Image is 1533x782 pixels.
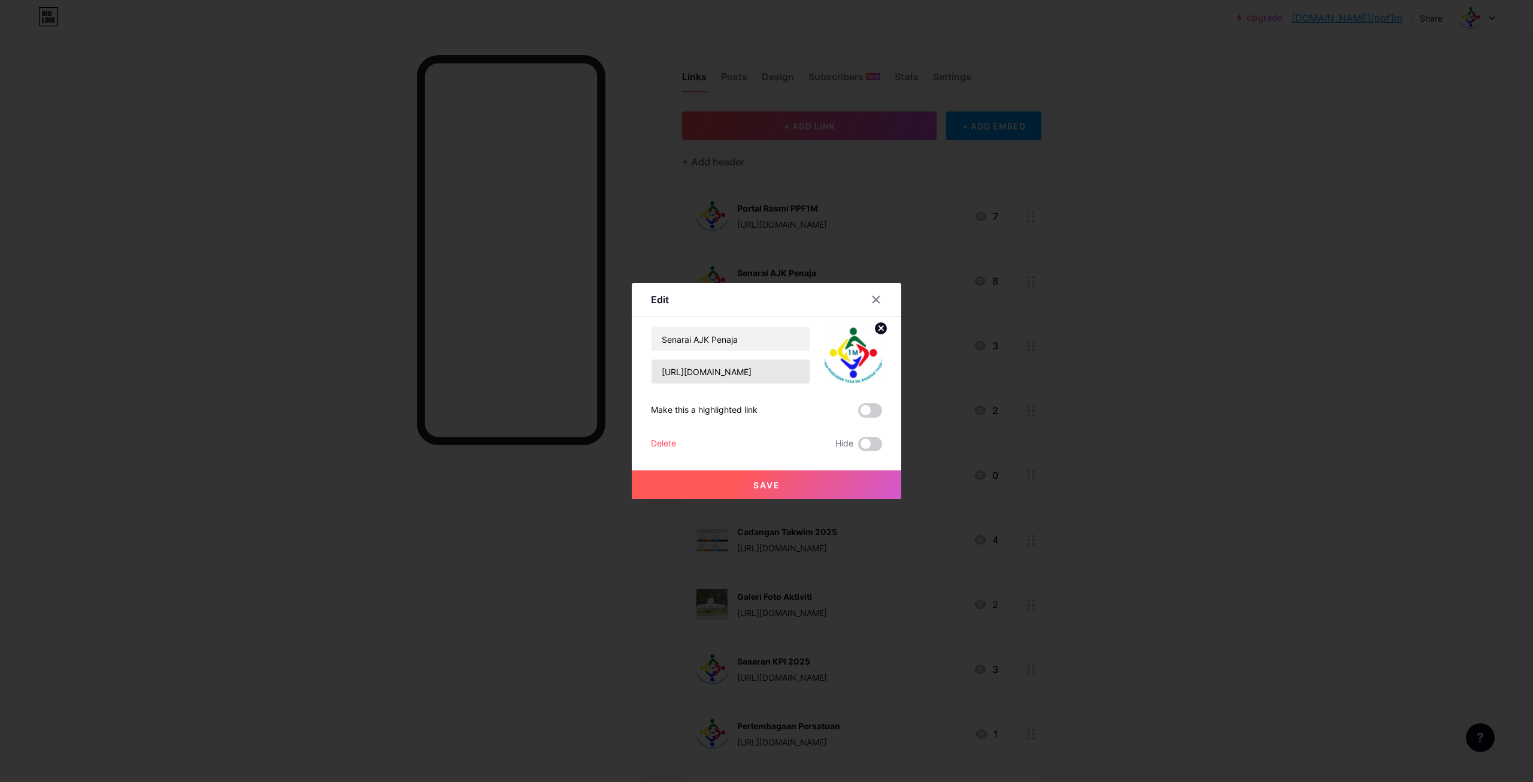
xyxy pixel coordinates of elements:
[825,327,882,384] img: link_thumbnail
[632,470,901,499] button: Save
[651,292,669,307] div: Edit
[651,437,676,451] div: Delete
[652,360,810,384] input: URL
[652,327,810,351] input: Title
[835,437,853,451] span: Hide
[651,403,758,418] div: Make this a highlighted link
[753,480,780,490] span: Save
